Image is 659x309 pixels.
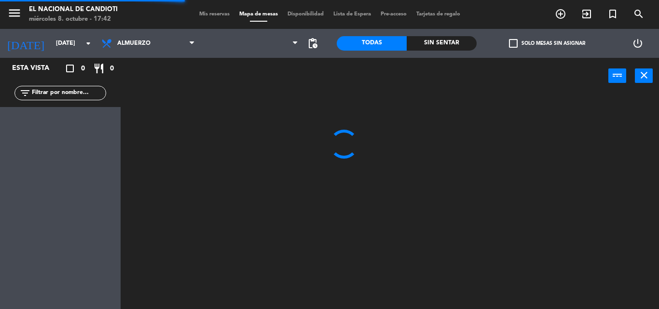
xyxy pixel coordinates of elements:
div: El Nacional de Candioti [29,5,118,14]
span: Lista de Espera [329,12,376,17]
button: power_input [608,68,626,83]
span: 0 [110,63,114,74]
i: add_circle_outline [555,8,566,20]
i: turned_in_not [607,8,618,20]
div: Todas [337,36,407,51]
div: Esta vista [5,63,69,74]
i: menu [7,6,22,20]
span: 0 [81,63,85,74]
i: search [633,8,645,20]
span: Almuerzo [117,40,151,47]
div: miércoles 8. octubre - 17:42 [29,14,118,24]
span: check_box_outline_blank [509,39,518,48]
span: Pre-acceso [376,12,412,17]
span: Mapa de mesas [234,12,283,17]
i: restaurant [93,63,105,74]
button: close [635,68,653,83]
span: Mis reservas [194,12,234,17]
span: pending_actions [307,38,318,49]
span: Tarjetas de regalo [412,12,465,17]
i: close [638,69,650,81]
div: Sin sentar [407,36,477,51]
input: Filtrar por nombre... [31,88,106,98]
i: power_input [612,69,623,81]
i: power_settings_new [632,38,644,49]
i: arrow_drop_down [82,38,94,49]
i: filter_list [19,87,31,99]
i: exit_to_app [581,8,592,20]
i: crop_square [64,63,76,74]
label: Solo mesas sin asignar [509,39,585,48]
span: Disponibilidad [283,12,329,17]
button: menu [7,6,22,24]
